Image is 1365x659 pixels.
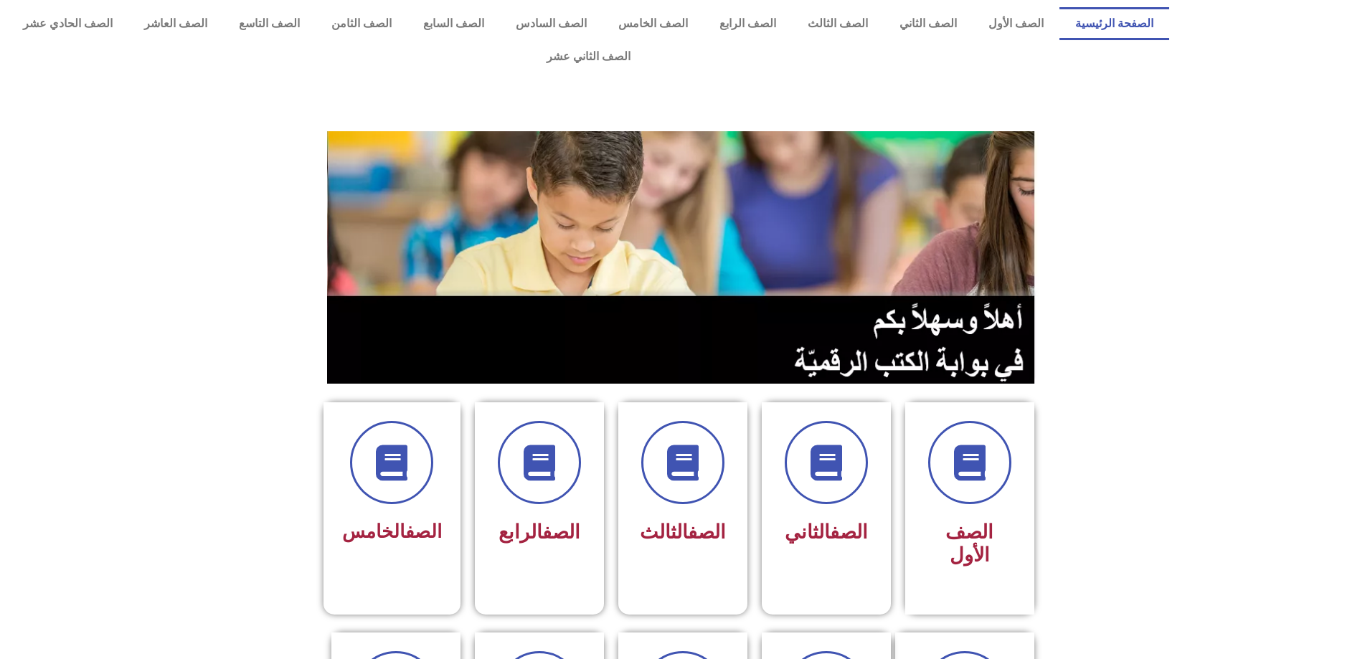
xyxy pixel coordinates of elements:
a: الصف الثاني عشر [7,40,1169,73]
a: الصف الثاني [884,7,973,40]
a: الصف السادس [500,7,603,40]
a: الصف الأول [973,7,1059,40]
a: الصف التاسع [223,7,316,40]
span: الرابع [499,521,580,544]
span: الثالث [640,521,726,544]
a: الصف الحادي عشر [7,7,128,40]
a: الصف الرابع [704,7,792,40]
a: الصف الثامن [316,7,407,40]
a: الصف العاشر [128,7,223,40]
a: الصف [405,521,442,542]
a: الصف [830,521,868,544]
a: الصف الخامس [603,7,704,40]
a: الصف السابع [407,7,500,40]
a: الصف الثالث [792,7,884,40]
span: الثاني [785,521,868,544]
a: الصف [688,521,726,544]
a: الصفحة الرئيسية [1059,7,1169,40]
span: الخامس [342,521,442,542]
a: الصف [542,521,580,544]
span: الصف الأول [945,521,993,566]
